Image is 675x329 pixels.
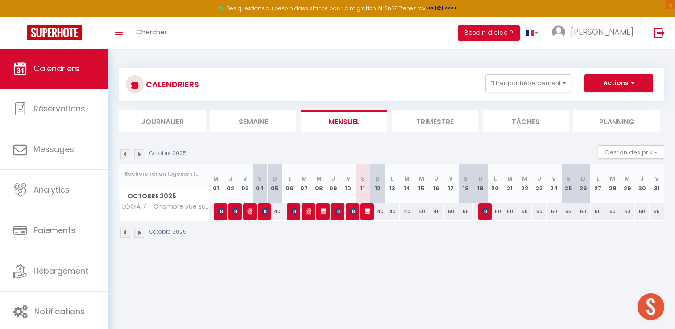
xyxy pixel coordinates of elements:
[547,164,561,203] th: 24
[350,203,355,220] span: [PERSON_NAME]
[33,265,88,276] span: Hébergement
[620,203,635,220] div: 60
[552,25,565,39] img: ...
[650,203,664,220] div: 65
[547,203,561,220] div: 60
[321,203,326,220] span: [PERSON_NAME]
[341,164,356,203] th: 10
[482,203,487,220] span: [PERSON_NAME]
[502,203,517,220] div: 60
[232,203,237,220] span: [PERSON_NAME]
[144,74,199,95] h3: CALENDRIERS
[561,164,576,203] th: 25
[429,203,444,220] div: 40
[625,174,630,183] abbr: M
[356,164,370,203] th: 11
[33,63,79,74] span: Calendriers
[238,164,253,203] th: 03
[385,164,400,203] th: 13
[545,17,645,49] a: ... [PERSON_NAME]
[243,174,247,183] abbr: V
[635,203,650,220] div: 60
[302,174,307,183] abbr: M
[247,203,252,220] span: [PERSON_NAME]
[605,164,620,203] th: 28
[213,174,219,183] abbr: M
[288,174,291,183] abbr: L
[571,26,634,37] span: [PERSON_NAME]
[223,164,238,203] th: 02
[552,174,556,183] abbr: V
[458,164,473,203] th: 18
[262,203,267,220] span: [PERSON_NAME]
[400,203,414,220] div: 40
[426,4,457,12] a: >>> ICI <<<<
[346,174,350,183] abbr: V
[370,203,385,220] div: 40
[488,203,502,220] div: 60
[33,184,70,195] span: Analytics
[404,174,410,183] abbr: M
[414,203,429,220] div: 40
[584,74,653,92] button: Actions
[149,149,186,158] p: Octobre 2025
[33,144,74,155] span: Messages
[27,25,82,40] img: Super Booking
[581,174,585,183] abbr: D
[291,203,296,220] span: [PERSON_NAME]
[655,174,659,183] abbr: V
[573,110,660,132] li: Planning
[464,174,468,183] abbr: S
[502,164,517,203] th: 21
[458,203,473,220] div: 65
[335,203,340,220] span: [PERSON_NAME]
[483,110,569,132] li: Tâches
[253,164,267,203] th: 04
[522,174,527,183] abbr: M
[620,164,635,203] th: 29
[640,174,644,183] abbr: J
[267,203,282,220] div: 40
[605,203,620,220] div: 60
[119,110,206,132] li: Journalier
[306,203,311,220] span: [PERSON_NAME]
[444,203,459,220] div: 50
[654,27,665,38] img: logout
[591,164,605,203] th: 27
[532,203,547,220] div: 60
[638,293,664,320] div: Ouvrir le chat
[326,164,341,203] th: 09
[561,203,576,220] div: 65
[129,17,174,49] a: Chercher
[419,174,424,183] abbr: M
[449,174,453,183] abbr: V
[400,164,414,203] th: 14
[301,110,387,132] li: Mensuel
[485,74,571,92] button: Filtrer par hébergement
[567,174,571,183] abbr: S
[375,174,380,183] abbr: D
[365,203,370,220] span: [PERSON_NAME]
[370,164,385,203] th: 12
[532,164,547,203] th: 23
[517,203,532,220] div: 60
[282,164,297,203] th: 06
[210,110,297,132] li: Semaine
[458,25,520,41] button: Besoin d'aide ?
[209,164,224,203] th: 01
[488,164,502,203] th: 20
[124,166,203,182] input: Rechercher un logement...
[538,174,541,183] abbr: J
[435,174,438,183] abbr: J
[576,203,591,220] div: 60
[444,164,459,203] th: 17
[218,203,223,220] span: [PERSON_NAME]
[385,203,400,220] div: 40
[576,164,591,203] th: 26
[136,27,167,37] span: Chercher
[273,174,277,183] abbr: D
[478,174,483,183] abbr: D
[297,164,311,203] th: 07
[507,174,513,183] abbr: M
